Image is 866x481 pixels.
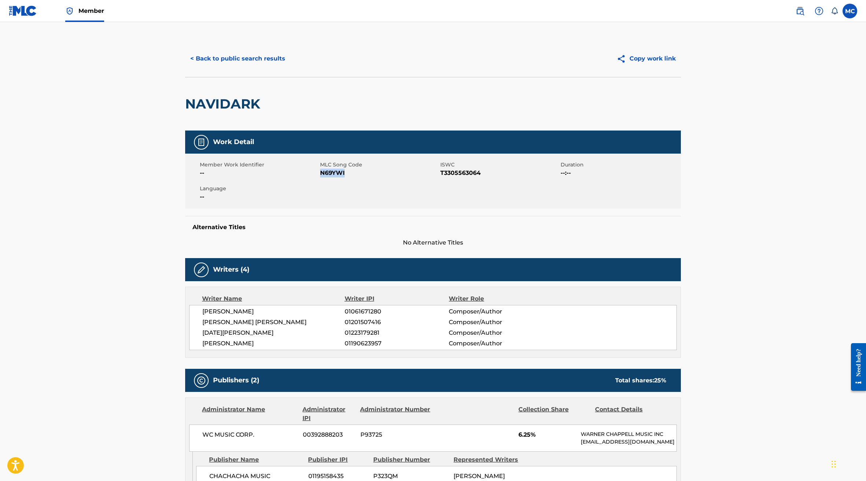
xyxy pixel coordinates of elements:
p: WARNER CHAPPELL MUSIC INC [581,430,676,438]
span: [PERSON_NAME] [PERSON_NAME] [202,318,345,327]
img: Top Rightsholder [65,7,74,15]
h5: Writers (4) [213,265,249,274]
span: Composer/Author [449,307,544,316]
img: MLC Logo [9,5,37,16]
a: Public Search [793,4,807,18]
span: Language [200,185,318,192]
img: Publishers [197,376,206,385]
iframe: Resource Center [845,337,866,396]
div: Collection Share [518,405,590,423]
span: Member [78,7,104,15]
span: 25 % [654,377,666,384]
div: Publisher IPI [308,455,368,464]
span: MLC Song Code [320,161,438,169]
div: Writer IPI [345,294,449,303]
h5: Work Detail [213,138,254,146]
div: Administrator Name [202,405,297,423]
span: No Alternative Titles [185,238,681,247]
img: search [796,7,804,15]
div: Notifications [831,7,838,15]
span: 6.25% [518,430,575,439]
button: Copy work link [612,49,681,68]
span: P93725 [360,430,432,439]
span: 01195158435 [308,472,368,481]
span: [DATE][PERSON_NAME] [202,328,345,337]
iframe: Chat Widget [829,446,866,481]
div: Contact Details [595,405,666,423]
span: [PERSON_NAME] [202,307,345,316]
span: -- [200,169,318,177]
div: User Menu [843,4,857,18]
h5: Publishers (2) [213,376,259,385]
div: Writer Name [202,294,345,303]
div: Writer Role [449,294,544,303]
span: P323QM [373,472,448,481]
div: Represented Writers [454,455,528,464]
span: [PERSON_NAME] [454,473,505,480]
span: WC MUSIC CORP. [202,430,297,439]
p: [EMAIL_ADDRESS][DOMAIN_NAME] [581,438,676,446]
span: --:-- [561,169,679,177]
span: Composer/Author [449,339,544,348]
div: Total shares: [615,376,666,385]
span: ISWC [440,161,559,169]
img: Work Detail [197,138,206,147]
span: -- [200,192,318,201]
img: help [815,7,823,15]
img: Copy work link [617,54,630,63]
span: 01190623957 [345,339,449,348]
span: 01223179281 [345,328,449,337]
span: 01061671280 [345,307,449,316]
button: < Back to public search results [185,49,290,68]
div: Help [812,4,826,18]
span: Composer/Author [449,318,544,327]
span: Composer/Author [449,328,544,337]
span: T3305563064 [440,169,559,177]
div: Administrator IPI [302,405,355,423]
span: Member Work Identifier [200,161,318,169]
div: Publisher Number [373,455,448,464]
span: N69YWI [320,169,438,177]
div: Drag [832,453,836,475]
span: [PERSON_NAME] [202,339,345,348]
h5: Alternative Titles [192,224,674,231]
div: Publisher Name [209,455,302,464]
h2: NAVIDARK [185,96,264,112]
img: Writers [197,265,206,274]
span: 01201507416 [345,318,449,327]
span: Duration [561,161,679,169]
div: Administrator Number [360,405,431,423]
span: 00392888203 [303,430,355,439]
